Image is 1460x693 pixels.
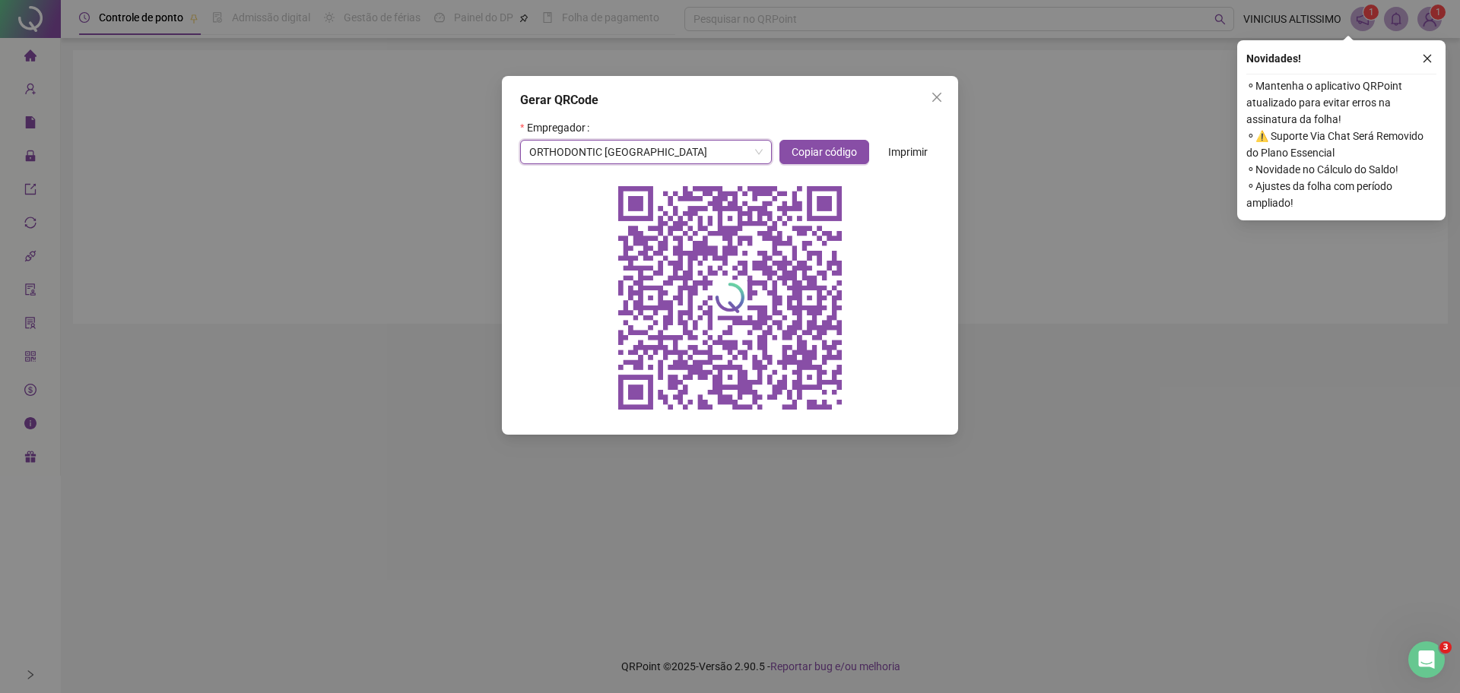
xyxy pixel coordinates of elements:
[1439,641,1452,653] span: 3
[925,85,949,109] button: Close
[608,176,852,419] img: qrcode do empregador
[1246,161,1436,178] span: ⚬ Novidade no Cálculo do Saldo!
[792,144,857,160] span: Copiar código
[1246,178,1436,211] span: ⚬ Ajustes da folha com período ampliado!
[529,141,763,163] span: ORTHODONTIC SANTO ÂNGELO
[876,140,940,164] button: Imprimir
[1246,50,1301,67] span: Novidades !
[931,91,943,103] span: close
[779,140,869,164] button: Copiar código
[1408,641,1445,678] iframe: Intercom live chat
[520,115,595,140] label: Empregador
[1422,53,1433,64] span: close
[888,144,928,160] span: Imprimir
[1246,78,1436,128] span: ⚬ Mantenha o aplicativo QRPoint atualizado para evitar erros na assinatura da folha!
[520,91,940,109] div: Gerar QRCode
[1246,128,1436,161] span: ⚬ ⚠️ Suporte Via Chat Será Removido do Plano Essencial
